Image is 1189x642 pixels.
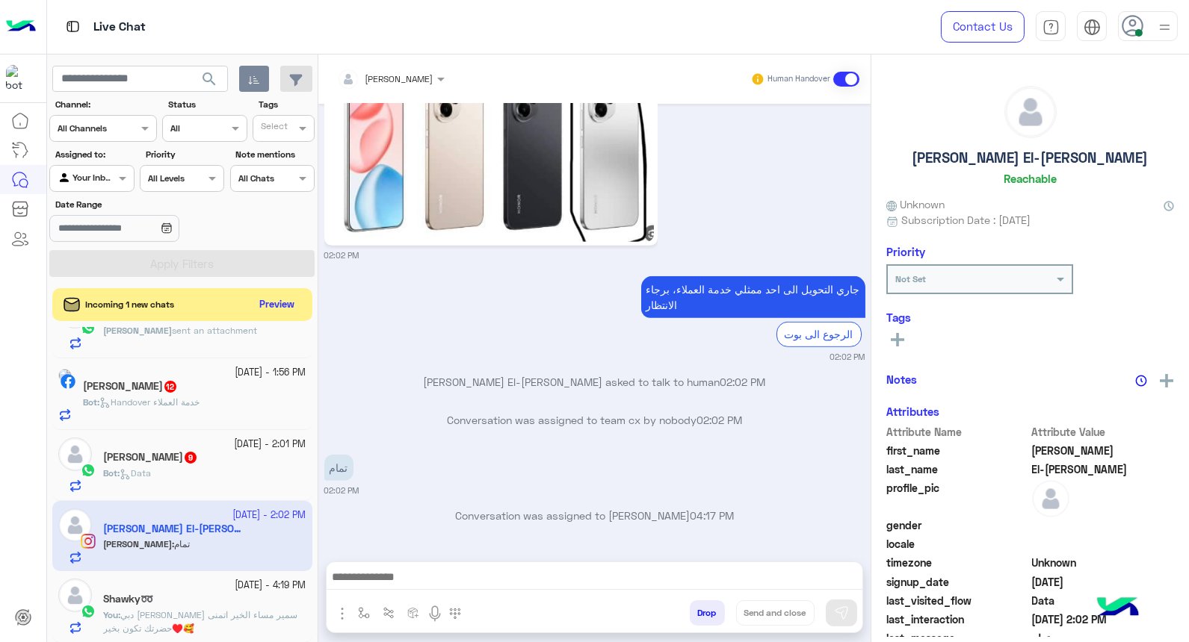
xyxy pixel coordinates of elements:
img: WhatsApp [81,320,96,335]
button: create order [401,600,426,625]
div: الرجوع الى بوت [776,322,862,346]
h5: [PERSON_NAME] El-[PERSON_NAME] [912,149,1149,166]
small: Human Handover [768,73,830,85]
span: 2025-09-18T11:02:52.54Z [1032,611,1175,627]
label: Tags [259,98,313,111]
small: 02:02 PM [830,351,865,363]
img: defaultAdmin.png [58,437,92,471]
span: 12 [164,381,176,393]
b: Not Set [895,273,926,284]
p: 18/9/2025, 2:02 PM [641,276,865,318]
b: : [103,467,120,479]
span: دبي فون رحمة سمير مساء الخير اتمنى حضرتك تكون بخير♥️🥰 [103,609,297,634]
span: Unknown [886,196,945,212]
button: search [191,66,228,98]
b: : [103,609,120,620]
span: profile_pic [886,480,1029,514]
span: You [103,609,118,620]
p: 18/9/2025, 2:02 PM [324,455,353,481]
img: Logo [6,11,36,43]
span: Attribute Name [886,424,1029,440]
img: hulul-logo.png [1092,582,1144,635]
span: last_visited_flow [886,593,1029,608]
label: Date Range [55,198,223,211]
img: notes [1135,375,1147,387]
span: last_name [886,461,1029,477]
span: null [1032,517,1175,533]
img: 1403182699927242 [6,65,33,92]
span: Bot [83,396,97,408]
span: Data [120,467,151,479]
small: 02:02 PM [324,249,359,261]
span: sent an attachment [172,325,257,336]
span: first_name [886,443,1029,458]
span: Handover خدمة العملاء [99,396,200,408]
button: Send and close [736,600,815,626]
img: WhatsApp [81,604,96,619]
label: Note mentions [235,148,312,161]
label: Status [168,98,245,111]
small: [DATE] - 4:19 PM [235,579,306,593]
img: defaultAdmin.png [1005,87,1056,137]
img: send message [834,605,849,620]
img: send attachment [333,605,351,623]
img: Facebook [61,374,75,389]
span: [PERSON_NAME] [365,73,433,84]
img: make a call [449,608,461,620]
a: Contact Us [941,11,1025,43]
span: null [1032,536,1175,552]
p: [PERSON_NAME] El-[PERSON_NAME] asked to talk to human [324,374,865,390]
label: Assigned to: [55,148,132,161]
button: Drop [690,600,725,626]
span: Unknown [1032,555,1175,570]
img: add [1160,374,1173,387]
img: send voice note [426,605,444,623]
span: 02:02 PM [697,414,742,426]
a: tab [1036,11,1066,43]
h5: Toka Abdelhady [103,451,198,464]
p: Conversation was assigned to team cx by nobody [324,412,865,428]
span: last_interaction [886,611,1029,627]
button: Preview [253,294,301,316]
img: picture [58,369,72,382]
label: Channel: [55,98,155,111]
span: 04:17 PM [690,509,734,522]
button: Apply Filters [49,250,315,277]
span: Incoming 1 new chats [86,298,175,311]
small: [DATE] - 2:01 PM [235,437,306,452]
span: signup_date [886,574,1029,590]
img: defaultAdmin.png [58,579,92,612]
img: profile [1155,18,1174,37]
img: defaultAdmin.png [1032,480,1069,517]
h5: Marawan Reyad [83,380,178,393]
label: Priority [146,148,223,161]
button: Trigger scenario [377,600,401,625]
b: : [83,396,99,408]
span: 2025-09-18T09:29:19.624Z [1032,574,1175,590]
h6: Reachable [1004,172,1057,185]
span: locale [886,536,1029,552]
button: select flow [352,600,377,625]
img: create order [407,607,419,619]
span: timezone [886,555,1029,570]
h6: Attributes [886,405,939,418]
img: tab [1084,19,1101,36]
small: [DATE] - 1:56 PM [235,366,306,380]
span: [PERSON_NAME] [103,325,172,336]
span: 02:02 PM [720,375,766,388]
span: search [200,70,218,88]
span: Attribute Value [1032,424,1175,440]
span: Mohamed [1032,443,1175,458]
img: tab [1043,19,1060,36]
h6: Priority [886,245,925,258]
img: WhatsApp [81,463,96,478]
div: Select [259,119,288,137]
span: Subscription Date : [DATE] [901,212,1031,228]
p: Conversation was assigned to [PERSON_NAME] [324,508,865,523]
small: 02:02 PM [324,484,359,496]
h6: Tags [886,311,1174,324]
h6: Notes [886,373,917,386]
span: gender [886,517,1029,533]
span: Bot [103,467,117,479]
img: Trigger scenario [383,607,395,619]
